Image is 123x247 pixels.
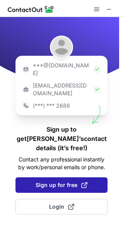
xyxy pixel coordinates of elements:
[22,65,30,73] img: https://contactout.com/extension/app/static/media/login-email-icon.f64bce713bb5cd1896fef81aa7b14a...
[50,36,73,59] img: Tatev Aslanyan
[49,203,74,211] span: Login
[36,181,87,189] span: Sign up for free
[33,62,90,77] p: ***@[DOMAIN_NAME]
[15,125,108,153] h1: Sign up to get [PERSON_NAME]’s contact details (it’s free!)
[15,199,108,214] button: Login
[8,5,54,14] img: ContactOut v5.3.10
[93,86,101,93] img: Check Icon
[22,86,30,93] img: https://contactout.com/extension/app/static/media/login-work-icon.638a5007170bc45168077fde17b29a1...
[15,156,108,171] p: Contact any professional instantly by work/personal emails or phone.
[22,102,30,110] img: https://contactout.com/extension/app/static/media/login-phone-icon.bacfcb865e29de816d437549d7f4cb...
[93,65,101,73] img: Check Icon
[15,177,108,193] button: Sign up for free
[33,82,90,97] p: [EMAIL_ADDRESS][DOMAIN_NAME]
